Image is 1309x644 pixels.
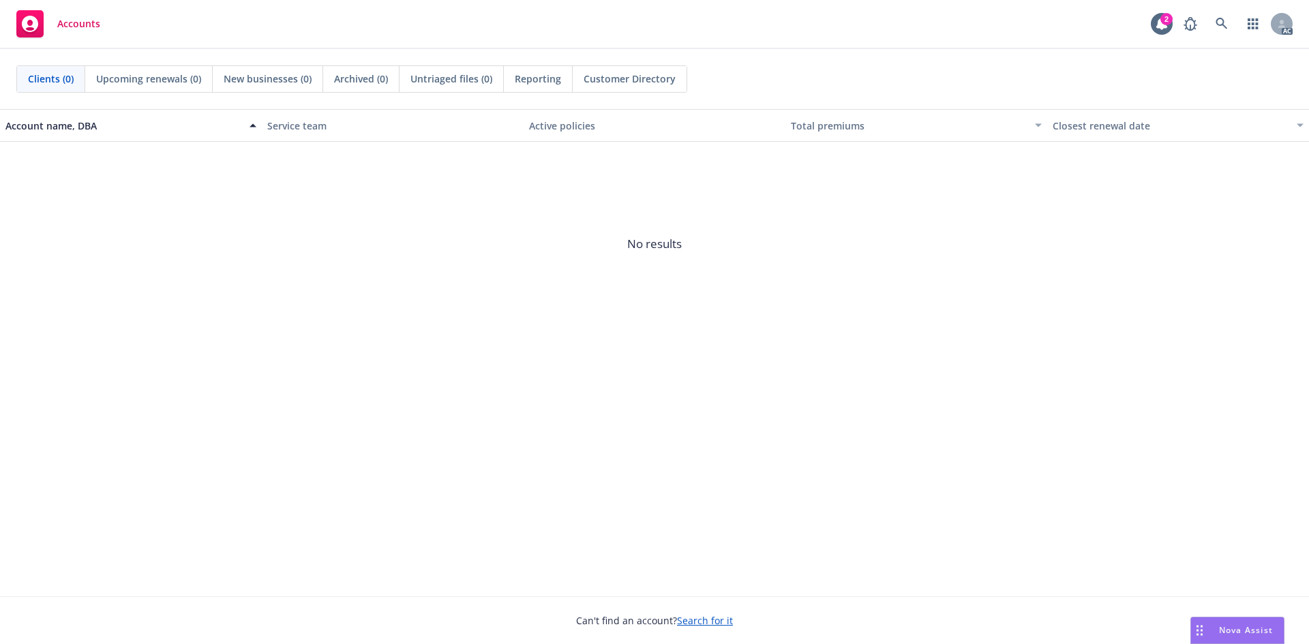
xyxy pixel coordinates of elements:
span: Customer Directory [584,72,676,86]
div: Drag to move [1191,617,1208,643]
div: Service team [267,119,518,133]
a: Search for it [677,614,733,627]
a: Accounts [11,5,106,43]
div: Closest renewal date [1053,119,1289,133]
span: Reporting [515,72,561,86]
button: Active policies [524,109,785,142]
div: Active policies [529,119,780,133]
div: Account name, DBA [5,119,241,133]
a: Search [1208,10,1235,37]
span: Archived (0) [334,72,388,86]
a: Switch app [1239,10,1267,37]
button: Nova Assist [1190,617,1284,644]
div: Total premiums [791,119,1027,133]
span: New businesses (0) [224,72,312,86]
button: Service team [262,109,524,142]
a: Report a Bug [1177,10,1204,37]
div: 2 [1160,13,1173,25]
span: Untriaged files (0) [410,72,492,86]
span: Upcoming renewals (0) [96,72,201,86]
span: Accounts [57,18,100,29]
span: Clients (0) [28,72,74,86]
span: Nova Assist [1219,624,1273,636]
button: Total premiums [785,109,1047,142]
button: Closest renewal date [1047,109,1309,142]
span: Can't find an account? [576,613,733,628]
